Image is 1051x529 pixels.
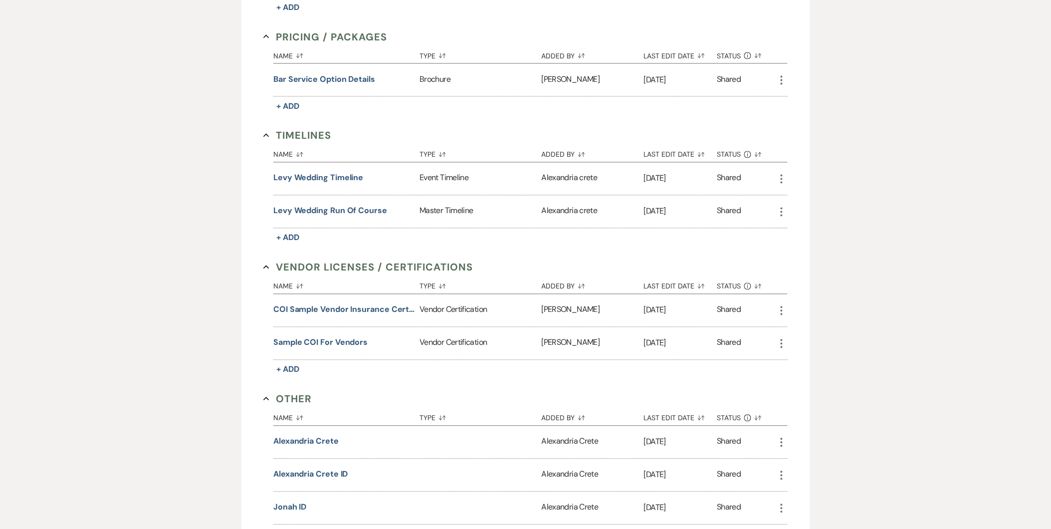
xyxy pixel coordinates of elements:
[542,294,644,327] div: [PERSON_NAME]
[644,172,717,185] p: [DATE]
[644,337,717,350] p: [DATE]
[420,294,541,327] div: Vendor Certification
[717,337,741,350] div: Shared
[717,407,776,426] button: Status
[644,304,717,317] p: [DATE]
[644,436,717,449] p: [DATE]
[717,205,741,219] div: Shared
[276,233,299,243] span: + Add
[717,44,776,63] button: Status
[273,99,302,113] button: + Add
[276,2,299,12] span: + Add
[276,101,299,111] span: + Add
[717,52,741,59] span: Status
[276,364,299,375] span: + Add
[263,128,331,143] button: Timelines
[420,327,541,360] div: Vendor Certification
[263,260,473,275] button: Vendor Licenses / Certifications
[717,151,741,158] span: Status
[542,196,644,228] div: Alexandria crete
[273,231,302,245] button: + Add
[717,275,776,294] button: Status
[542,64,644,96] div: [PERSON_NAME]
[420,407,541,426] button: Type
[263,29,387,44] button: Pricing / Packages
[644,205,717,218] p: [DATE]
[644,44,717,63] button: Last Edit Date
[644,275,717,294] button: Last Edit Date
[273,0,302,14] button: + Add
[273,304,416,316] button: COI Sample Vendor Insurance Certificate
[542,407,644,426] button: Added By
[273,469,348,481] button: Alexandria crete ID
[420,143,541,162] button: Type
[263,392,312,407] button: Other
[717,172,741,186] div: Shared
[644,407,717,426] button: Last Edit Date
[644,502,717,515] p: [DATE]
[644,73,717,86] p: [DATE]
[717,143,776,162] button: Status
[542,492,644,525] div: Alexandria Crete
[273,143,420,162] button: Name
[717,304,741,317] div: Shared
[273,275,420,294] button: Name
[717,415,741,422] span: Status
[542,426,644,459] div: Alexandria Crete
[420,275,541,294] button: Type
[420,196,541,228] div: Master Timeline
[717,73,741,87] div: Shared
[542,459,644,492] div: Alexandria Crete
[420,64,541,96] div: Brochure
[273,337,368,349] button: Sample COI for Vendors
[420,163,541,195] div: Event Timeline
[273,172,363,184] button: Levy Wedding Timeline
[542,163,644,195] div: Alexandria crete
[717,502,741,515] div: Shared
[273,205,387,217] button: Levy wedding Run of Course
[644,143,717,162] button: Last Edit Date
[644,469,717,482] p: [DATE]
[273,436,339,448] button: Alexandria crete
[273,502,306,514] button: Jonah ID
[542,143,644,162] button: Added By
[542,44,644,63] button: Added By
[420,44,541,63] button: Type
[717,283,741,290] span: Status
[273,73,375,85] button: Bar Service Option Details
[717,436,741,449] div: Shared
[717,469,741,482] div: Shared
[542,327,644,360] div: [PERSON_NAME]
[273,44,420,63] button: Name
[542,275,644,294] button: Added By
[273,407,420,426] button: Name
[273,363,302,377] button: + Add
